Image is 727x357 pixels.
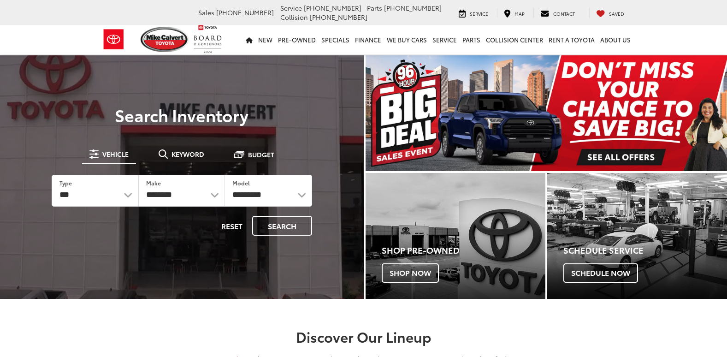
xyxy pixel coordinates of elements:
[216,8,274,17] span: [PHONE_NUMBER]
[275,25,319,54] a: Pre-Owned
[553,10,575,17] span: Contact
[609,10,624,17] span: Saved
[310,12,367,22] span: [PHONE_NUMBER]
[39,106,325,124] h3: Search Inventory
[367,3,382,12] span: Parts
[366,173,545,299] div: Toyota
[589,8,631,18] a: My Saved Vehicles
[59,179,72,187] label: Type
[319,25,352,54] a: Specials
[171,151,204,157] span: Keyword
[255,25,275,54] a: New
[384,25,430,54] a: WE BUY CARS
[483,25,546,54] a: Collision Center
[243,25,255,54] a: Home
[563,246,727,255] h4: Schedule Service
[514,10,525,17] span: Map
[280,3,302,12] span: Service
[597,25,633,54] a: About Us
[304,3,361,12] span: [PHONE_NUMBER]
[141,27,189,52] img: Mike Calvert Toyota
[252,216,312,236] button: Search
[146,179,161,187] label: Make
[497,8,532,18] a: Map
[39,329,689,344] h2: Discover Our Lineup
[452,8,495,18] a: Service
[198,8,214,17] span: Sales
[102,151,129,157] span: Vehicle
[563,263,638,283] span: Schedule Now
[533,8,582,18] a: Contact
[460,25,483,54] a: Parts
[366,173,545,299] a: Shop Pre-Owned Shop Now
[430,25,460,54] a: Service
[248,151,274,158] span: Budget
[232,179,250,187] label: Model
[352,25,384,54] a: Finance
[96,24,131,54] img: Toyota
[213,216,250,236] button: Reset
[384,3,442,12] span: [PHONE_NUMBER]
[547,173,727,299] div: Toyota
[470,10,488,17] span: Service
[382,263,439,283] span: Shop Now
[382,246,545,255] h4: Shop Pre-Owned
[280,12,308,22] span: Collision
[547,173,727,299] a: Schedule Service Schedule Now
[546,25,597,54] a: Rent a Toyota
